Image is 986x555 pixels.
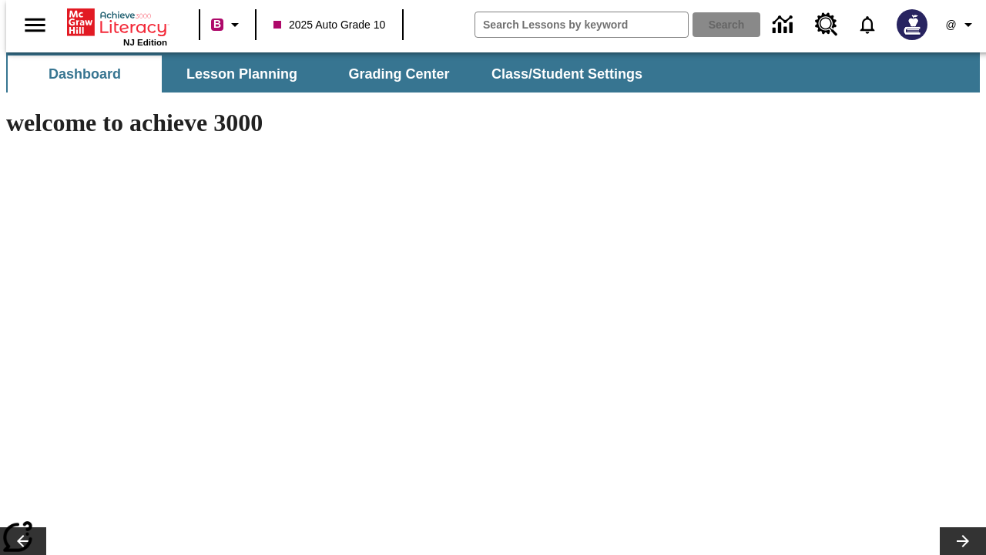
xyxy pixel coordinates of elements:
input: search field [475,12,688,37]
a: Resource Center, Will open in new tab [806,4,847,45]
button: Select a new avatar [887,5,937,45]
button: Grading Center [322,55,476,92]
span: 2025 Auto Grade 10 [273,17,385,33]
span: Class/Student Settings [491,66,642,83]
a: Notifications [847,5,887,45]
span: NJ Edition [123,38,167,47]
button: Open side menu [12,2,58,48]
button: Lesson Planning [165,55,319,92]
img: Avatar [897,9,927,40]
div: Home [67,5,167,47]
a: Data Center [763,4,806,46]
span: Dashboard [49,66,121,83]
span: B [213,15,221,34]
button: Boost Class color is violet red. Change class color [205,11,250,39]
span: @ [945,17,956,33]
div: SubNavbar [6,52,980,92]
div: SubNavbar [6,55,656,92]
h1: welcome to achieve 3000 [6,109,672,137]
span: Grading Center [348,66,449,83]
button: Dashboard [8,55,162,92]
span: Lesson Planning [186,66,297,83]
button: Profile/Settings [937,11,986,39]
button: Class/Student Settings [479,55,655,92]
a: Home [67,7,167,38]
button: Lesson carousel, Next [940,527,986,555]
